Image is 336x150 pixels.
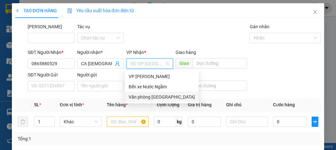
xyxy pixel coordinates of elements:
span: Đơn vị tính [60,102,84,107]
button: plus [312,117,319,127]
span: Cước hàng [273,102,295,107]
input: VD: Bàn, Ghế [107,117,149,127]
div: Bến xe Nước Ngầm [129,83,195,90]
span: Yêu cầu xuất hóa đơn điện tử [67,8,134,13]
label: Mã ĐH [28,24,62,29]
div: Bến xe Nước Ngầm [125,82,199,92]
img: logo.jpg [4,17,15,49]
div: Người gửi [77,71,124,78]
span: Khác [64,117,98,127]
span: Giao hàng [176,50,196,55]
span: user-add [115,61,120,66]
input: Ghi Chú [226,117,268,127]
input: 0 [188,117,221,127]
div: Người nhận [77,49,124,56]
div: Văn phòng Tân Kỳ [125,92,199,102]
span: plus [312,119,318,124]
label: Tác vụ [77,24,90,29]
span: SL [34,102,39,107]
span: TẠO ĐƠN HÀNG [15,8,57,13]
span: VP Nhận [126,50,144,55]
div: Tổng: 1 [18,135,131,142]
img: icon [67,8,72,13]
div: VP [PERSON_NAME] [129,73,195,80]
button: delete [18,117,28,127]
div: SĐT Người Gửi [28,71,74,78]
div: VP Ngọc Hồi [125,71,199,82]
label: Gán nhãn [250,24,269,29]
b: XE GIƯỜNG NẰM CAO CẤP HÙNG THỤC [19,5,67,58]
span: Giao [176,58,193,68]
span: Định lượng [157,102,179,107]
span: kg [176,117,183,127]
div: Văn phòng [GEOGRAPHIC_DATA] [129,93,195,101]
span: plus [15,8,20,13]
input: Mã ĐH [28,33,74,43]
span: Giá trị hàng [188,102,212,107]
input: Dọc đường [190,81,247,91]
span: close [313,9,318,14]
div: SĐT Người Nhận [28,49,74,56]
th: Ghi chú [223,99,270,111]
button: Close [306,3,324,21]
input: Dọc đường [193,58,247,68]
span: Tên hàng [107,102,128,107]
